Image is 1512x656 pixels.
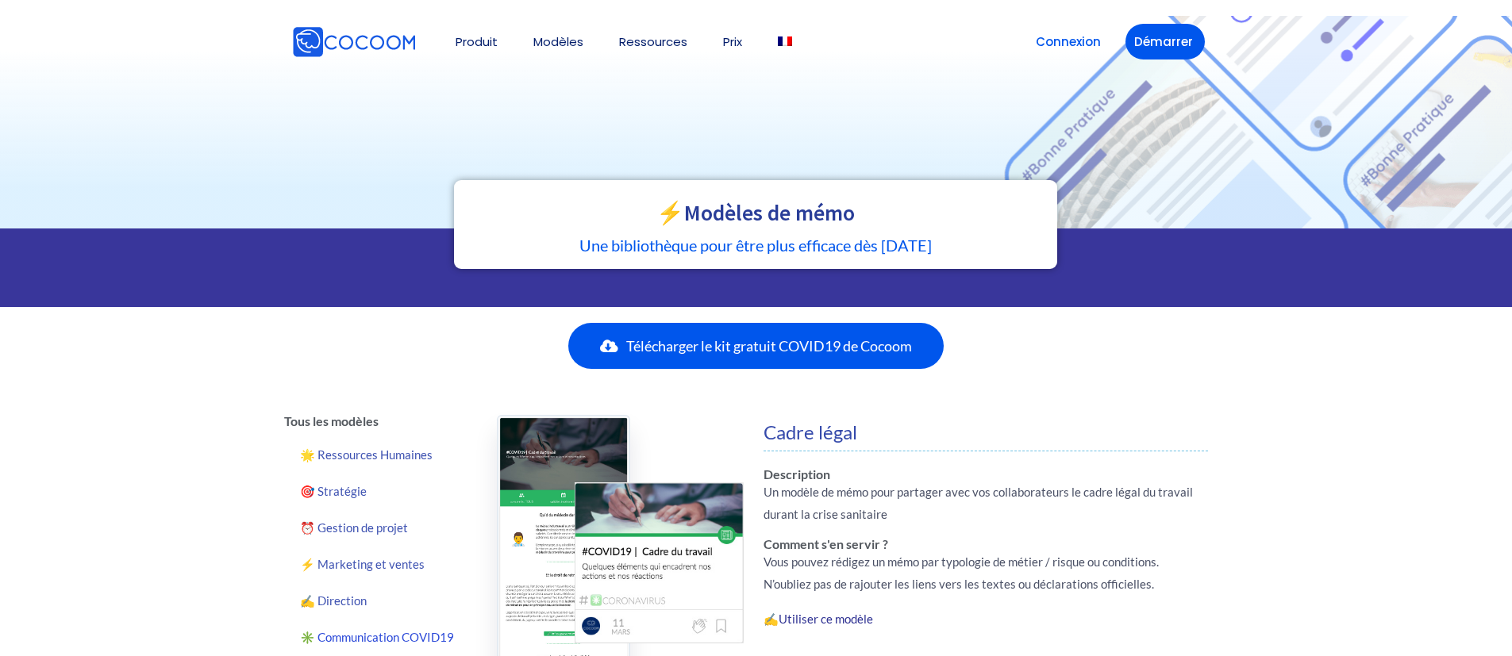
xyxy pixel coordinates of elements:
a: 🎯 Stratégie [284,473,473,509]
a: Modèles [533,36,583,48]
img: Cocoom [419,41,420,42]
span: Télécharger le kit gratuit COVID19 de Cocoom [626,339,912,353]
h6: Comment s'en servir ? [764,538,1209,551]
a: Utiliser ce modèle [779,612,873,626]
h4: Cadre légal [764,423,1209,442]
a: Produit [456,36,498,48]
a: ⏰ Gestion de projet [284,509,473,546]
a: Connexion [1027,24,1110,59]
h2: ⚡️Modèles de mémo [470,201,1041,224]
p: Un modèle de mémo pour partager avec vos collaborateurs le cadre légal du travail durant la crise... [764,481,1209,525]
h5: Une bibliothèque pour être plus efficace dès [DATE] [470,237,1041,253]
h6: Description [764,468,1209,481]
a: ✳️ Communication COVID19 [284,619,473,655]
a: ⚡️ Marketing et ventes [284,546,473,582]
a: Démarrer [1125,24,1205,59]
a: Télécharger le kit gratuit COVID19 de Cocoom [568,323,944,369]
a: Ressources [619,36,687,48]
img: Français [778,36,792,46]
img: Cocoom [292,26,416,58]
strong: ✍️ [764,612,875,626]
a: Prix [723,36,742,48]
a: ✍️ Direction [284,582,473,619]
a: 🌟 Ressources Humaines [284,436,473,473]
h6: Tous les modèles [284,415,473,428]
p: Vous pouvez rédigez un mémo par typologie de métier / risque ou conditions. N’oubliez pas de rajo... [764,551,1209,595]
